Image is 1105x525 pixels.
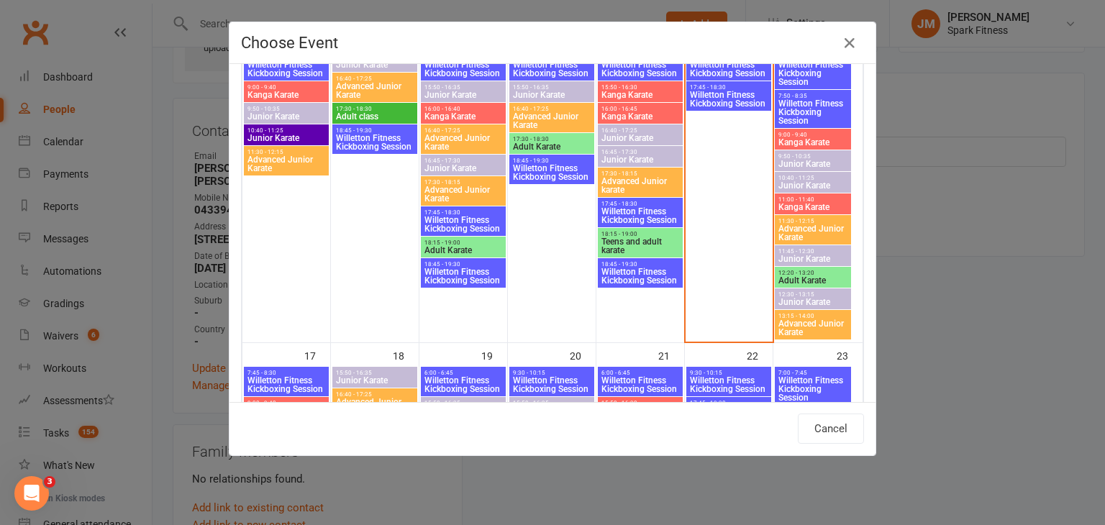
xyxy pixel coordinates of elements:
[601,127,680,134] span: 16:40 - 17:25
[335,370,414,376] span: 15:50 - 16:35
[304,343,330,367] div: 17
[241,34,864,52] h4: Choose Event
[335,76,414,82] span: 16:40 - 17:25
[512,106,591,112] span: 16:40 - 17:25
[601,231,680,237] span: 18:15 - 19:00
[778,203,848,211] span: Kanga Karate
[778,248,848,255] span: 11:45 - 12:30
[778,160,848,168] span: Junior Karate
[424,106,503,112] span: 16:00 - 16:40
[512,136,591,142] span: 17:30 - 18:30
[778,224,848,242] span: Advanced Junior Karate
[658,343,684,367] div: 21
[689,370,768,376] span: 9:30 - 10:15
[335,391,414,398] span: 16:40 - 17:25
[601,91,680,99] span: Kanga Karate
[424,268,503,285] span: Willetton Fitness Kickboxing Session
[778,93,848,99] span: 7:50 - 8:35
[778,60,848,86] span: Willetton Fitness Kickboxing Session
[247,112,326,121] span: Junior Karate
[601,201,680,207] span: 17:45 - 18:30
[601,149,680,155] span: 16:45 - 17:30
[778,196,848,203] span: 11:00 - 11:40
[601,155,680,164] span: Junior Karate
[778,276,848,285] span: Adult Karate
[778,319,848,337] span: Advanced Junior Karate
[335,134,414,151] span: Willetton Fitness Kickboxing Session
[601,400,680,406] span: 15:50 - 16:30
[424,216,503,233] span: Willetton Fitness Kickboxing Session
[335,127,414,134] span: 18:45 - 19:30
[424,209,503,216] span: 17:45 - 18:30
[247,134,326,142] span: Junior Karate
[247,84,326,91] span: 9:00 - 9:40
[778,218,848,224] span: 11:30 - 12:15
[512,142,591,151] span: Adult Karate
[689,91,768,108] span: Willetton Fitness Kickboxing Session
[512,60,591,78] span: Willetton Fitness Kickboxing Session
[512,370,591,376] span: 9:30 - 10:15
[512,91,591,99] span: Junior Karate
[512,164,591,181] span: Willetton Fitness Kickboxing Session
[798,414,864,444] button: Cancel
[14,476,49,511] iframe: Intercom live chat
[689,84,768,91] span: 17:45 - 18:30
[424,179,503,186] span: 17:30 - 18:15
[601,112,680,121] span: Kanga Karate
[512,112,591,129] span: Advanced Junior Karate
[335,376,414,385] span: Junior Karate
[778,298,848,306] span: Junior Karate
[393,343,419,367] div: 18
[481,343,507,367] div: 19
[247,60,326,78] span: Willetton Fitness Kickboxing Session
[424,157,503,164] span: 16:45 - 17:30
[778,376,848,402] span: Willetton Fitness Kickboxing Session
[335,82,414,99] span: Advanced Junior Karate
[778,175,848,181] span: 10:40 - 11:25
[335,106,414,112] span: 17:30 - 18:30
[778,291,848,298] span: 12:30 - 13:15
[335,112,414,121] span: Adult class
[424,134,503,151] span: Advanced Junior Karate
[689,400,768,406] span: 17:45 - 18:30
[247,127,326,134] span: 10:40 - 11:25
[44,476,55,488] span: 3
[778,181,848,190] span: Junior Karate
[837,343,863,367] div: 23
[335,60,414,69] span: Junior Karate
[424,112,503,121] span: Kanga Karate
[838,32,861,55] button: Close
[247,91,326,99] span: Kanga Karate
[424,376,503,393] span: Willetton Fitness Kickboxing Session
[601,268,680,285] span: Willetton Fitness Kickboxing Session
[601,376,680,393] span: Willetton Fitness Kickboxing Session
[778,370,848,376] span: 7:00 - 7:45
[778,313,848,319] span: 13:15 - 14:00
[601,134,680,142] span: Junior Karate
[424,164,503,173] span: Junior Karate
[689,376,768,393] span: Willetton Fitness Kickboxing Session
[601,370,680,376] span: 6:00 - 6:45
[247,149,326,155] span: 11:30 - 12:15
[424,261,503,268] span: 18:45 - 19:30
[601,177,680,194] span: Advanced Junior karate
[424,127,503,134] span: 16:40 - 17:25
[778,99,848,125] span: Willetton Fitness Kickboxing Session
[424,370,503,376] span: 6:00 - 6:45
[570,343,596,367] div: 20
[512,84,591,91] span: 15:50 - 16:35
[778,153,848,160] span: 9:50 - 10:35
[689,60,768,78] span: Willetton Fitness Kickboxing Session
[601,237,680,255] span: Teens and adult karate
[247,376,326,393] span: Willetton Fitness Kickboxing Session
[778,270,848,276] span: 12:20 - 13:20
[424,84,503,91] span: 15:50 - 16:35
[778,255,848,263] span: Junior Karate
[247,155,326,173] span: Advanced Junior Karate
[247,400,326,406] span: 9:00 - 9:40
[601,170,680,177] span: 17:30 - 18:15
[247,106,326,112] span: 9:50 - 10:35
[424,91,503,99] span: Junior Karate
[512,376,591,393] span: Willetton Fitness Kickboxing Session
[247,370,326,376] span: 7:45 - 8:30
